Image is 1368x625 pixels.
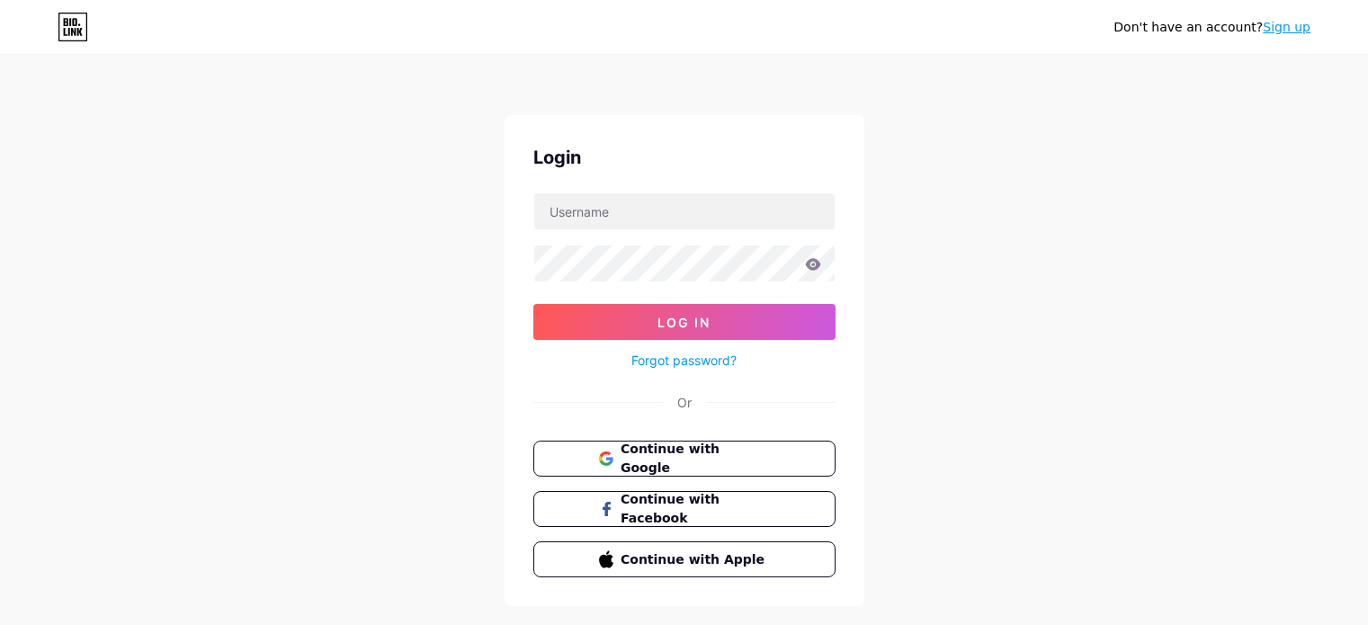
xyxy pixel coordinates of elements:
[631,351,737,370] a: Forgot password?
[533,541,836,577] button: Continue with Apple
[1113,18,1310,37] div: Don't have an account?
[1263,20,1310,34] a: Sign up
[533,491,836,527] button: Continue with Facebook
[533,144,836,171] div: Login
[621,550,769,569] span: Continue with Apple
[677,393,692,412] div: Or
[533,441,836,477] button: Continue with Google
[621,490,769,528] span: Continue with Facebook
[534,193,835,229] input: Username
[621,440,769,478] span: Continue with Google
[657,315,711,330] span: Log In
[533,304,836,340] button: Log In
